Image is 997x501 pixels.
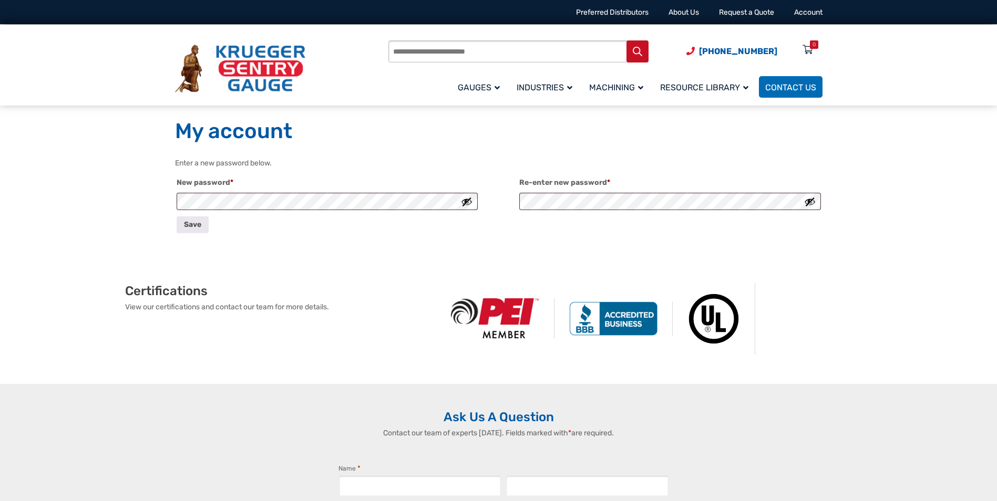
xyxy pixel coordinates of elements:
div: 0 [813,40,816,49]
button: Show password [461,196,472,207]
p: Enter a new password below. [175,158,823,169]
p: View our certifications and contact our team for more details. [125,301,436,312]
span: Industries [517,82,572,92]
a: Machining [583,75,654,99]
legend: Name [338,463,361,474]
button: Show password [804,196,816,207]
a: Resource Library [654,75,759,99]
h2: Certifications [125,283,436,299]
h1: My account [175,118,823,144]
img: PEI Member [436,298,554,339]
span: Contact Us [765,82,816,92]
span: Machining [589,82,643,92]
a: Preferred Distributors [576,8,649,17]
img: BBB [554,301,673,335]
img: Krueger Sentry Gauge [175,45,305,93]
a: Gauges [451,75,510,99]
img: Underwriters Laboratories [673,283,755,354]
p: Contact our team of experts [DATE]. Fields marked with are required. [328,427,670,439]
a: Request a Quote [719,8,774,17]
span: Resource Library [660,82,748,92]
a: Industries [510,75,583,99]
label: Re-enter new password [519,175,820,190]
h2: Ask Us A Question [175,409,823,425]
span: Gauges [458,82,500,92]
a: Contact Us [759,76,823,98]
a: Account [794,8,823,17]
span: [PHONE_NUMBER] [699,46,777,56]
a: Phone Number (920) 434-8860 [686,45,777,58]
a: About Us [669,8,699,17]
button: Save [177,216,209,233]
label: New password [177,175,478,190]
